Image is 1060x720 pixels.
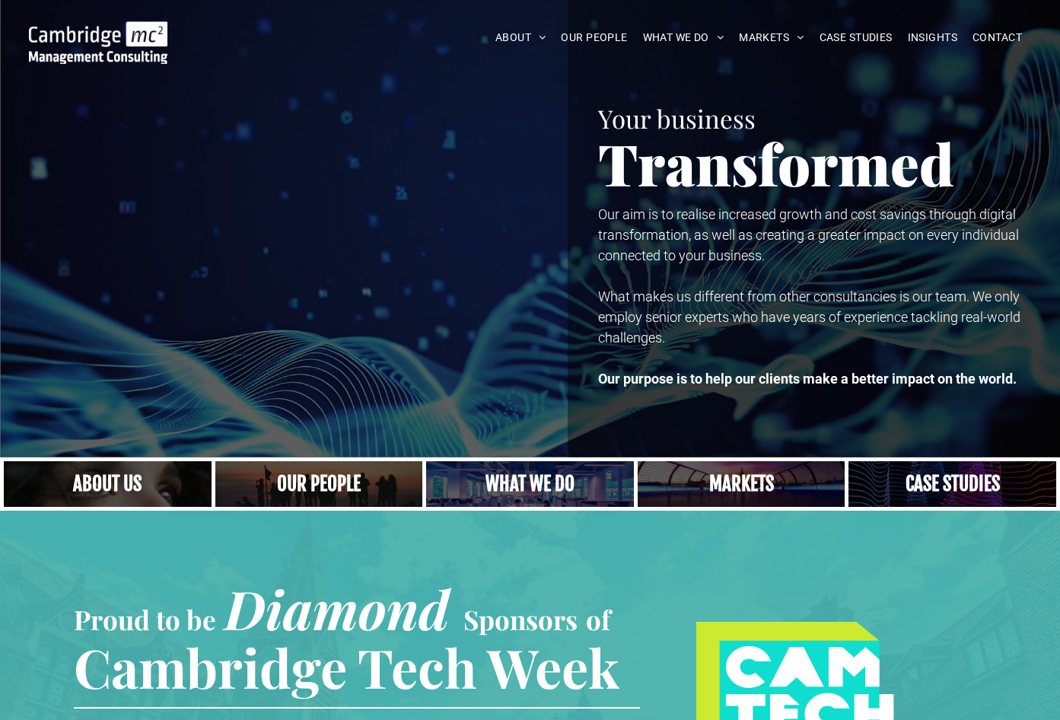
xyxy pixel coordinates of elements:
a: INSIGHTS [900,26,965,49]
span: Your business [598,101,756,135]
a: Our Markets | Cambridge Management Consulting [638,461,845,507]
a: Close up of woman's face, centered on her eyes [4,461,212,507]
strong: Our purpose is to help our clients make a better impact on the world. [598,371,1017,387]
a: WHAT WE DO [635,26,732,49]
span: Transformed [598,125,954,201]
a: CASE STUDIES | See an Overview of All Our Case Studies | Cambridge Management Consulting [848,461,1056,507]
a: A crowd in silhouette at sunset, on a rise or lookout point [215,461,423,507]
span: Our aim is to realise increased growth and cost savings through digital transformation, as well a... [598,206,1019,263]
span: What makes us different from other consultancies is our team. We only employ senior experts who h... [598,288,1020,346]
span: Cambridge Tech Week [74,631,619,702]
span: Proud to be [74,601,216,637]
span: Diamond [224,572,450,644]
a: Your Business Transformed | Cambridge Management Consulting [29,24,167,40]
a: ABOUT [488,26,554,49]
img: Go to Homepage [29,21,167,64]
a: OUR PEOPLE [553,26,635,49]
a: CASE STUDIES [812,26,900,49]
a: A yoga teacher lifting his whole body off the ground in the peacock pose [426,461,634,507]
span: of [586,601,610,637]
a: MARKETS [731,26,811,49]
a: CONTACT [965,26,1030,49]
span: Sponsors [463,601,578,637]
